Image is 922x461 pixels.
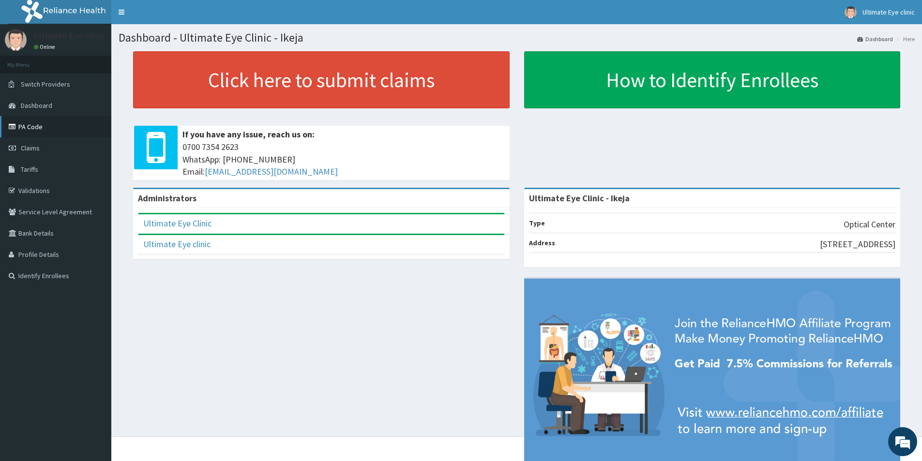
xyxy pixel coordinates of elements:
[21,165,38,174] span: Tariffs
[34,44,57,50] a: Online
[182,141,505,178] span: 0700 7354 2623 WhatsApp: [PHONE_NUMBER] Email:
[529,238,555,247] b: Address
[529,219,545,227] b: Type
[524,51,901,108] a: How to Identify Enrollees
[21,80,70,89] span: Switch Providers
[143,218,212,229] a: Ultimate Eye Clinic
[34,31,105,40] p: Ultimate Eye clinic
[138,193,196,204] b: Administrators
[894,35,915,43] li: Here
[143,238,211,250] a: Ultimate Eye clinic
[21,101,52,110] span: Dashboard
[845,6,857,18] img: User Image
[182,129,315,140] b: If you have any issue, reach us on:
[820,238,895,251] p: [STREET_ADDRESS]
[133,51,510,108] a: Click here to submit claims
[844,218,895,231] p: Optical Center
[119,31,915,44] h1: Dashboard - Ultimate Eye Clinic - Ikeja
[857,35,893,43] a: Dashboard
[862,8,915,16] span: Ultimate Eye clinic
[529,193,630,204] strong: Ultimate Eye Clinic - Ikeja
[21,144,40,152] span: Claims
[205,166,338,177] a: [EMAIL_ADDRESS][DOMAIN_NAME]
[5,29,27,51] img: User Image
